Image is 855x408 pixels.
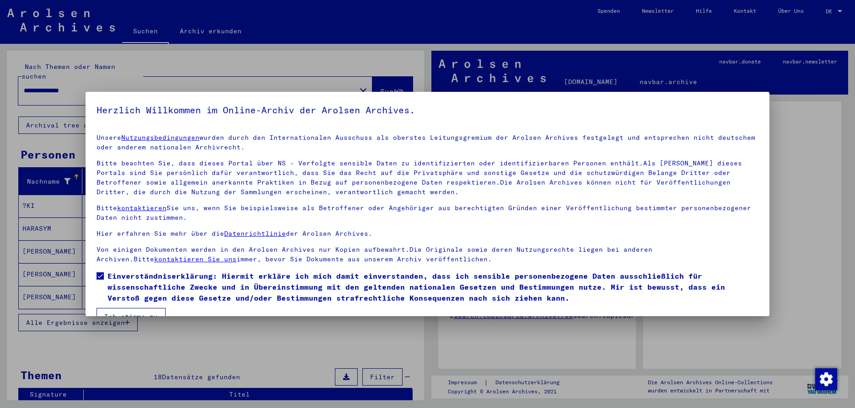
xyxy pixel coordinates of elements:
div: Zustimmung ändern [815,368,837,390]
h5: Herzlich Willkommen im Online-Archiv der Arolsen Archives. [97,103,758,117]
span: Einverständniserklärung: Hiermit erkläre ich mich damit einverstanden, dass ich sensible personen... [108,270,758,303]
p: Bitte Sie uns, wenn Sie beispielsweise als Betroffener oder Angehöriger aus berechtigten Gründen ... [97,203,758,223]
p: Bitte beachten Sie, dass dieses Portal über NS - Verfolgte sensible Daten zu identifizierten oder... [97,159,758,197]
button: Ich stimme zu [97,308,166,325]
p: Unsere wurden durch den Internationalen Ausschuss als oberstes Leitungsgremium der Arolsen Archiv... [97,133,758,152]
a: Nutzungsbedingungen [121,133,199,142]
a: kontaktieren Sie uns [154,255,237,263]
p: Von einigen Dokumenten werden in den Arolsen Archives nur Kopien aufbewahrt.Die Originale sowie d... [97,245,758,264]
img: Zustimmung ändern [815,368,837,390]
p: Hier erfahren Sie mehr über die der Arolsen Archives. [97,229,758,238]
a: Datenrichtlinie [224,229,286,238]
a: kontaktieren [117,204,167,212]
